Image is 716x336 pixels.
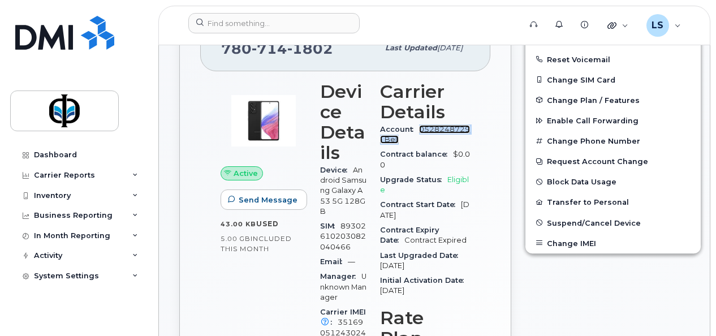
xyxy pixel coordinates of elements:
span: Manager [320,272,361,281]
span: Unknown Manager [320,272,366,301]
span: [DATE] [380,200,469,219]
span: [DATE] [437,44,463,52]
span: 89302610203082040466 [320,222,366,251]
h3: Carrier Details [380,81,470,122]
span: 1802 [287,40,333,57]
span: 43.00 KB [221,220,256,228]
button: Block Data Usage [525,171,701,192]
button: Change Phone Number [525,131,701,151]
span: Contract Expiry Date [380,226,439,244]
span: 714 [252,40,287,57]
span: — [348,257,355,266]
span: Last Upgraded Date [380,251,464,260]
span: used [256,219,279,228]
button: Change IMEI [525,233,701,253]
button: Change Plan / Features [525,90,701,110]
span: [DATE] [380,261,404,270]
img: image20231002-3703462-kjv75p.jpeg [230,87,297,155]
div: Quicklinks [599,14,636,37]
span: Contract Expired [404,236,467,244]
div: Luciann Sacrey [639,14,689,37]
span: included this month [221,234,292,253]
span: Last updated [385,44,437,52]
button: Change SIM Card [525,70,701,90]
span: Carrier IMEI [320,308,366,326]
a: 0528248729 - Bell [380,125,470,144]
h3: Device Details [320,81,366,163]
span: Send Message [239,195,297,205]
span: Enable Call Forwarding [547,117,639,125]
span: Initial Activation Date [380,276,469,285]
span: Change Plan / Features [547,96,640,104]
button: Suspend/Cancel Device [525,213,701,233]
span: SIM [320,222,340,230]
span: Email [320,257,348,266]
span: Active [234,168,258,179]
button: Transfer to Personal [525,192,701,212]
span: LS [652,19,663,32]
button: Reset Voicemail [525,49,701,70]
input: Find something... [188,13,360,33]
button: Enable Call Forwarding [525,110,701,131]
button: Send Message [221,189,307,210]
span: Device [320,166,353,174]
span: [DATE] [380,286,404,295]
span: Account [380,125,419,133]
span: Suspend/Cancel Device [547,218,641,227]
span: Upgrade Status [380,175,447,184]
span: Android Samsung Galaxy A53 5G 128GB [320,166,366,216]
span: Contract Start Date [380,200,461,209]
span: 780 [221,40,333,57]
span: 5.00 GB [221,235,251,243]
button: Request Account Change [525,151,701,171]
span: $0.00 [380,150,470,169]
span: Contract balance [380,150,453,158]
